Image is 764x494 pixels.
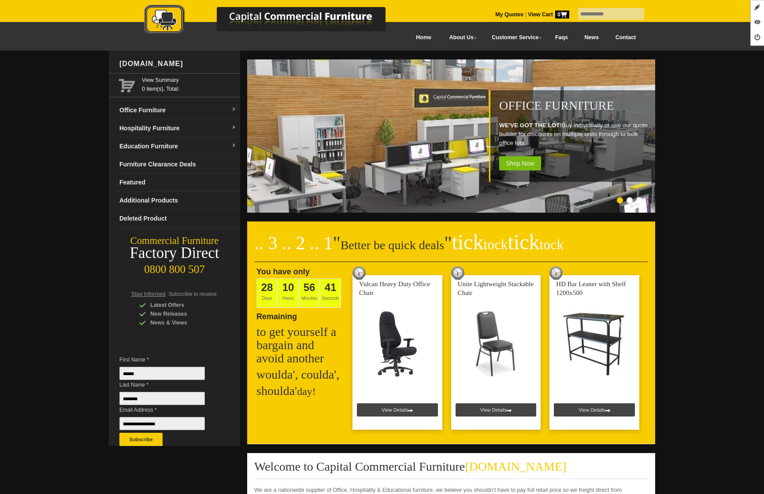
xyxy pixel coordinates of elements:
a: Customer Service [482,28,547,48]
span: Stay Informed [131,291,166,297]
span: Email Address * [119,406,218,414]
a: Faqs [547,28,576,48]
span: Days [256,278,278,308]
span: [DOMAIN_NAME] [465,460,566,473]
a: Deleted Product [116,210,240,228]
a: View Summary [142,76,237,85]
div: 0800 800 507 [109,259,240,276]
a: Education Furnituredropdown [116,137,240,155]
span: Last Name * [119,380,218,389]
div: Commercial Furniture [109,235,240,247]
input: First Name * [119,367,205,380]
span: 0 [555,11,569,18]
input: Last Name * [119,392,205,405]
a: Office Furniture WE'VE GOT THE LOT!Buy individually or use our quote builder for discounts on mul... [247,208,657,214]
span: .. 3 .. 2 .. 1 [254,233,333,253]
button: Subscribe [119,433,163,446]
a: Furniture Clearance Deals [116,155,240,173]
img: dropdown [231,125,237,130]
a: Contact [607,28,644,48]
span: tick tick [452,230,564,254]
span: 56 [304,281,315,293]
span: You have only [256,267,310,276]
a: My Quotes [495,11,523,18]
a: Featured [116,173,240,192]
input: Email Address * [119,417,205,430]
span: 28 [261,281,273,293]
div: [DOMAIN_NAME] [116,51,240,77]
span: 10 [282,281,294,293]
span: Subscribe to receive: [169,291,218,297]
img: dropdown [231,107,237,112]
div: News & Views [139,318,223,327]
img: tick tock deal clock [352,266,366,280]
span: tock [539,236,564,252]
img: Capital Commercial Furniture Logo [120,4,428,37]
a: Hospitality Furnituredropdown [116,119,240,137]
span: Shop Now [499,156,541,170]
div: New Releases [139,310,223,318]
span: 41 [325,281,337,293]
strong: WE'VE GOT THE LOT! [499,122,562,129]
li: Page dot 1 [617,197,623,203]
h2: shoulda' [256,384,345,398]
a: News [576,28,607,48]
strong: View Cart [528,11,569,18]
div: Factory Direct [109,247,240,259]
span: " [444,233,564,253]
h2: to get yourself a bargain and avoid another [256,325,345,365]
a: Capital Commercial Furniture Logo [120,4,428,39]
img: tick tock deal clock [549,266,563,280]
div: Latest Offers [139,301,223,310]
p: Buy individually or use our quote builder for discounts on multiple units through to bulk office ... [499,121,651,147]
a: Additional Products [116,192,240,210]
span: First Name * [119,355,218,364]
li: Page dot 2 [627,197,633,203]
h2: woulda', coulda', [256,368,345,381]
span: 0 item(s), Total: [142,76,237,92]
h2: Welcome to Capital Commercial Furniture [254,460,648,479]
span: " [333,233,341,253]
h2: Better be quick deals [254,236,648,262]
span: Seconds [320,278,341,308]
span: tock [483,236,508,252]
a: Office Furnituredropdown [116,101,240,119]
h1: Office Furniture [499,99,651,112]
img: dropdown [231,143,237,148]
span: Remaining [256,309,297,321]
li: Page dot 3 [636,197,642,203]
img: Office Furniture [247,59,657,213]
a: View Cart0 [527,11,569,18]
span: Minutes [299,278,320,308]
a: About Us [440,28,482,48]
span: day! [297,386,316,397]
span: Hours [278,278,299,308]
img: tick tock deal clock [451,266,464,280]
